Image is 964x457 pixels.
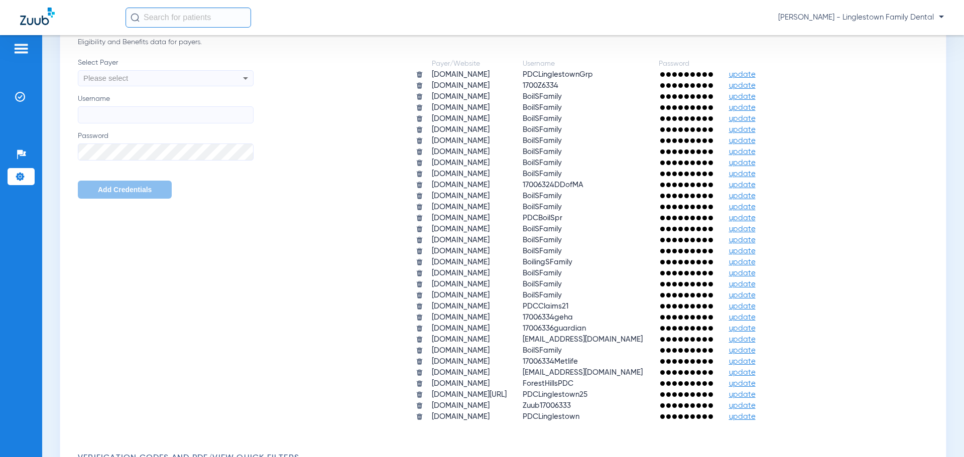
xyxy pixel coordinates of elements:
[523,236,562,244] span: BoilSFamily
[416,82,423,89] img: trash.svg
[523,181,583,189] span: 17006324DDofMA
[523,291,562,299] span: BoilSFamily
[416,269,423,277] img: trash.svg
[424,379,514,389] td: [DOMAIN_NAME]
[78,94,254,123] label: Username
[729,82,756,89] span: update
[424,346,514,356] td: [DOMAIN_NAME]
[416,280,423,288] img: trash.svg
[20,8,55,25] img: Zuub Logo
[416,148,423,156] img: trash.svg
[523,104,562,111] span: BoilSFamily
[416,358,423,365] img: trash.svg
[424,180,514,190] td: [DOMAIN_NAME]
[424,368,514,378] td: [DOMAIN_NAME]
[523,336,643,343] span: [EMAIL_ADDRESS][DOMAIN_NAME]
[914,409,964,457] div: Chat Widget
[416,104,423,111] img: trash.svg
[729,402,756,409] span: update
[515,59,650,69] td: Username
[416,369,423,376] img: trash.svg
[523,258,572,266] span: BoilingSFamily
[424,169,514,179] td: [DOMAIN_NAME]
[416,181,423,189] img: trash.svg
[729,413,756,420] span: update
[416,115,423,122] img: trash.svg
[729,269,756,277] span: update
[416,391,423,398] img: trash.svg
[78,131,254,161] label: Password
[523,203,562,211] span: BoilSFamily
[523,369,643,376] span: [EMAIL_ADDRESS][DOMAIN_NAME]
[416,93,423,100] img: trash.svg
[78,58,254,68] span: Select Payer
[523,302,568,310] span: PDCClaims21
[424,268,514,278] td: [DOMAIN_NAME]
[424,81,514,91] td: [DOMAIN_NAME]
[729,126,756,133] span: update
[523,170,562,178] span: BoilSFamily
[729,258,756,266] span: update
[729,170,756,178] span: update
[78,181,172,199] button: Add Credentials
[416,325,423,332] img: trash.svg
[523,192,562,200] span: BoilSFamily
[416,314,423,321] img: trash.svg
[13,43,29,55] img: hamburger-icon
[424,191,514,201] td: [DOMAIN_NAME]
[416,214,423,222] img: trash.svg
[424,125,514,135] td: [DOMAIN_NAME]
[523,225,562,233] span: BoilSFamily
[523,159,562,167] span: BoilSFamily
[778,13,944,23] span: [PERSON_NAME] - Linglestown Family Dental
[729,336,756,343] span: update
[424,114,514,124] td: [DOMAIN_NAME]
[416,159,423,167] img: trash.svg
[523,413,579,420] span: PDCLinglestown
[424,279,514,289] td: [DOMAIN_NAME]
[424,335,514,345] td: [DOMAIN_NAME]
[523,247,562,255] span: BoilSFamily
[523,402,571,409] span: Zuub17006333
[729,302,756,310] span: update
[729,192,756,200] span: update
[424,301,514,312] td: [DOMAIN_NAME]
[729,71,756,78] span: update
[416,126,423,133] img: trash.svg
[416,192,423,200] img: trash.svg
[424,357,514,367] td: [DOMAIN_NAME]
[416,336,423,343] img: trash.svg
[424,158,514,168] td: [DOMAIN_NAME]
[729,159,756,167] span: update
[651,59,720,69] td: Password
[424,103,514,113] td: [DOMAIN_NAME]
[424,202,514,212] td: [DOMAIN_NAME]
[729,391,756,398] span: update
[523,137,562,144] span: BoilSFamily
[424,401,514,411] td: [DOMAIN_NAME]
[424,59,514,69] td: Payer/Website
[729,203,756,211] span: update
[729,358,756,365] span: update
[523,380,573,387] span: ForestHillsPDC
[416,380,423,387] img: trash.svg
[523,115,562,122] span: BoilSFamily
[416,291,423,299] img: trash.svg
[523,314,573,321] span: 17006334geha
[424,224,514,234] td: [DOMAIN_NAME]
[523,358,578,365] span: 17006334Metlife
[78,143,254,161] input: Password
[98,186,152,194] span: Add Credentials
[416,236,423,244] img: trash.svg
[729,314,756,321] span: update
[523,126,562,133] span: BoilSFamily
[729,247,756,255] span: update
[729,236,756,244] span: update
[83,74,128,82] span: Please select
[424,290,514,300] td: [DOMAIN_NAME]
[424,313,514,323] td: [DOMAIN_NAME]
[729,137,756,144] span: update
[131,13,140,22] img: Search Icon
[729,225,756,233] span: update
[416,137,423,144] img: trash.svg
